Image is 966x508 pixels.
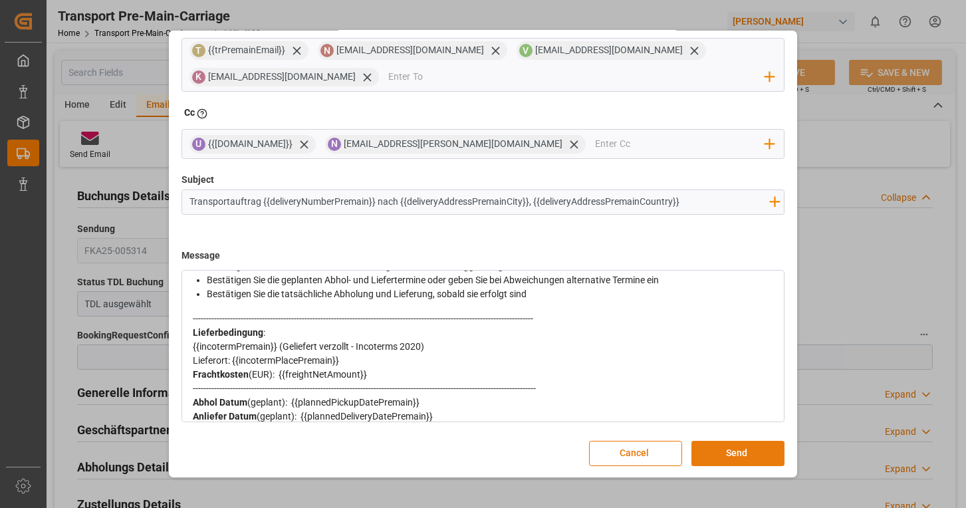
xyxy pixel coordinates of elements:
span: V [523,45,529,56]
button: Send [691,441,785,466]
span: [EMAIL_ADDRESS][DOMAIN_NAME] [336,45,484,55]
span: Abhol Datum [193,397,247,408]
span: [EMAIL_ADDRESS][DOMAIN_NAME] [208,71,356,82]
span: Bestätigen Sie die geplanten Abhol- und Liefertermine oder geben Sie bei Abweichungen alternative... [207,275,659,285]
input: Enter Subject here [182,190,775,213]
label: Subject [181,173,214,187]
span: -------------------------------------------------------------------------------------------------... [193,383,536,394]
span: (geplant): {{plannedPickupDatePremain}} [247,397,420,408]
span: T [195,45,201,56]
span: N [331,138,338,149]
span: U [195,138,201,149]
span: Bestätigen Sie die tatsächliche Abholung und Lieferung, sobald sie erfolgt sind [207,289,527,299]
span: Bestätigen Sie Ihre Annahme dieser Buchung, indem Sie den Toggl umlegen [207,261,513,271]
span: Lieferbedingung [193,327,263,338]
span: [EMAIL_ADDRESS][PERSON_NAME][DOMAIN_NAME] [344,138,562,149]
span: Frachtkosten [193,369,249,380]
span: {{incotermPremain}} (Geliefert verzollt - Incoterms 2020) [193,341,424,352]
span: Lieferort: {{incotermPlacePremain}} [193,355,339,366]
span: -------------------------------------------------------------------------------------------------... [193,313,533,324]
span: {{trPremainEmail}} [208,45,285,55]
span: N [324,45,330,56]
span: (geplant): {{plannedDeliveryDatePremain}} [257,411,433,422]
span: Anliefer Datum [193,411,257,422]
button: Cancel [589,441,682,466]
label: Message [181,244,220,267]
span: : [263,327,265,338]
span: [EMAIL_ADDRESS][DOMAIN_NAME] [535,45,683,55]
span: (EUR): {{freightNetAmount}} [249,369,367,380]
h2: Cc [184,106,195,120]
span: {{[DOMAIN_NAME]}} [208,138,293,149]
span: K [195,71,201,82]
input: Enter Cc [595,134,765,154]
input: Enter To [388,67,765,87]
